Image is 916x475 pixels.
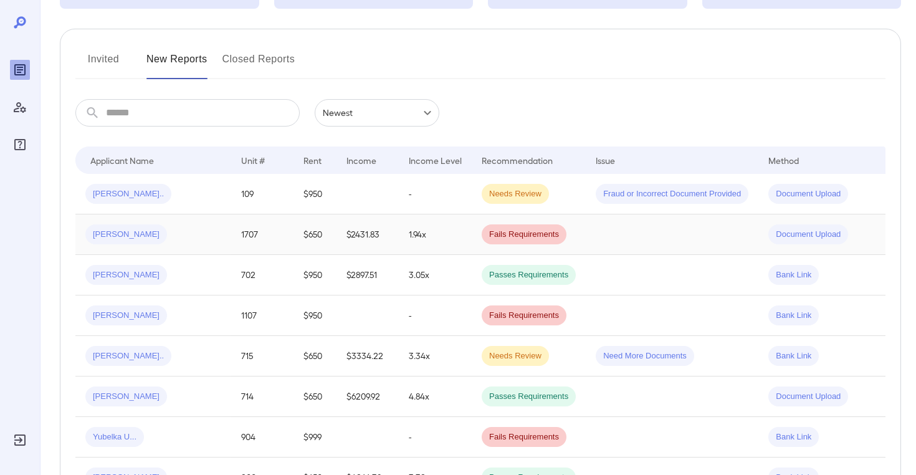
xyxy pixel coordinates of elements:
td: $2897.51 [336,255,399,295]
span: Need More Documents [596,350,694,362]
span: [PERSON_NAME].. [85,188,171,200]
td: 1107 [231,295,293,336]
span: Document Upload [768,391,848,403]
span: Document Upload [768,229,848,241]
span: Fraud or Incorrect Document Provided [596,188,748,200]
span: Document Upload [768,188,848,200]
td: $6209.92 [336,377,399,417]
span: Needs Review [482,188,549,200]
div: Unit # [241,153,265,168]
td: $950 [293,174,336,214]
button: New Reports [146,49,208,79]
div: Manage Users [10,97,30,117]
td: $2431.83 [336,214,399,255]
span: [PERSON_NAME] [85,310,167,322]
span: [PERSON_NAME] [85,269,167,281]
td: $650 [293,377,336,417]
span: Fails Requirements [482,431,566,443]
span: [PERSON_NAME].. [85,350,171,362]
span: Passes Requirements [482,269,576,281]
td: 109 [231,174,293,214]
span: Fails Requirements [482,310,566,322]
td: 4.84x [399,377,472,417]
td: 1707 [231,214,293,255]
div: Rent [303,153,323,168]
td: 715 [231,336,293,377]
div: Newest [315,99,439,127]
td: $999 [293,417,336,458]
div: Log Out [10,430,30,450]
span: Bank Link [768,350,819,362]
div: Income Level [409,153,462,168]
span: Yubelka U... [85,431,144,443]
div: Recommendation [482,153,553,168]
span: Bank Link [768,431,819,443]
td: $950 [293,255,336,295]
span: [PERSON_NAME] [85,391,167,403]
div: Reports [10,60,30,80]
td: $650 [293,336,336,377]
div: Method [768,153,799,168]
td: $950 [293,295,336,336]
div: Issue [596,153,616,168]
td: 714 [231,377,293,417]
div: Income [346,153,376,168]
td: 1.94x [399,214,472,255]
button: Closed Reports [222,49,295,79]
span: Fails Requirements [482,229,566,241]
td: 3.34x [399,336,472,377]
td: $3334.22 [336,336,399,377]
button: Invited [75,49,131,79]
span: Bank Link [768,310,819,322]
div: Applicant Name [90,153,154,168]
td: 3.05x [399,255,472,295]
div: FAQ [10,135,30,155]
td: $650 [293,214,336,255]
td: - [399,417,472,458]
td: 904 [231,417,293,458]
span: Bank Link [768,269,819,281]
span: Passes Requirements [482,391,576,403]
td: - [399,295,472,336]
td: - [399,174,472,214]
td: 702 [231,255,293,295]
span: Needs Review [482,350,549,362]
span: [PERSON_NAME] [85,229,167,241]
